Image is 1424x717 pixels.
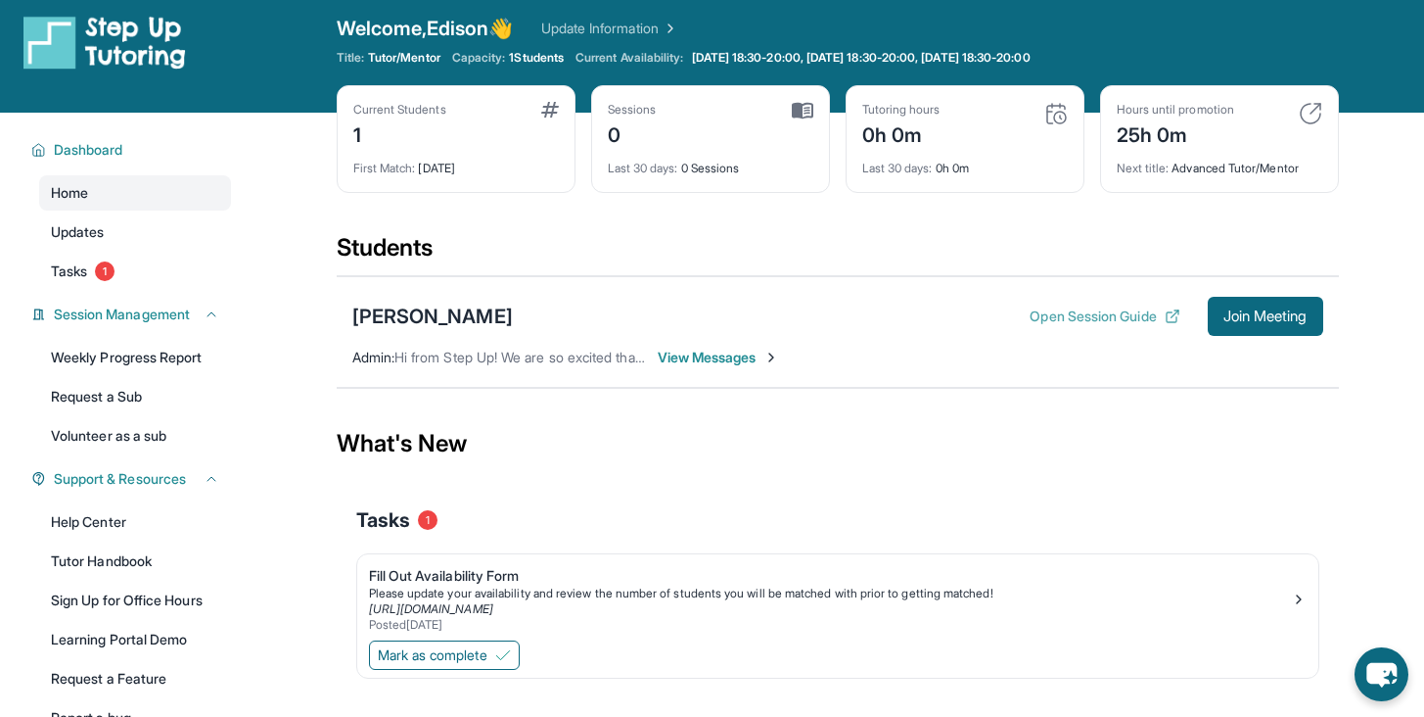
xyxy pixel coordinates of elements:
[862,102,941,118] div: Tutoring hours
[659,19,678,38] img: Chevron Right
[575,50,683,66] span: Current Availability:
[46,305,219,324] button: Session Management
[369,566,1291,586] div: Fill Out Availability Form
[608,118,657,149] div: 0
[337,232,1339,275] div: Students
[369,601,493,616] a: [URL][DOMAIN_NAME]
[1299,102,1322,125] img: card
[353,149,559,176] div: [DATE]
[862,149,1068,176] div: 0h 0m
[39,215,231,250] a: Updates
[1044,102,1068,125] img: card
[862,161,933,175] span: Last 30 days :
[541,102,559,118] img: card
[39,661,231,696] a: Request a Feature
[1355,647,1408,701] button: chat-button
[352,349,394,365] span: Admin :
[352,303,513,330] div: [PERSON_NAME]
[608,161,678,175] span: Last 30 days :
[356,506,410,534] span: Tasks
[452,50,506,66] span: Capacity:
[509,50,564,66] span: 1 Students
[1208,297,1323,336] button: Join Meeting
[51,262,87,281] span: Tasks
[608,149,813,176] div: 0 Sessions
[337,50,364,66] span: Title:
[763,350,779,365] img: Chevron-Right
[418,510,437,530] span: 1
[1117,102,1234,118] div: Hours until promotion
[39,340,231,375] a: Weekly Progress Report
[39,583,231,618] a: Sign Up for Office Hours
[1030,307,1179,326] button: Open Session Guide
[51,222,105,242] span: Updates
[39,622,231,657] a: Learning Portal Demo
[658,348,780,367] span: View Messages
[792,102,813,119] img: card
[39,254,231,289] a: Tasks1
[495,647,511,663] img: Mark as complete
[357,554,1318,637] a: Fill Out Availability FormPlease update your availability and review the number of students you w...
[23,15,186,70] img: logo
[541,19,678,38] a: Update Information
[692,50,1031,66] span: [DATE] 18:30-20:00, [DATE] 18:30-20:00, [DATE] 18:30-20:00
[1223,311,1308,322] span: Join Meeting
[54,305,190,324] span: Session Management
[688,50,1034,66] a: [DATE] 18:30-20:00, [DATE] 18:30-20:00, [DATE] 18:30-20:00
[46,140,219,160] button: Dashboard
[39,504,231,540] a: Help Center
[95,262,115,281] span: 1
[369,617,1291,633] div: Posted [DATE]
[369,641,520,670] button: Mark as complete
[353,118,446,149] div: 1
[862,118,941,149] div: 0h 0m
[1117,161,1170,175] span: Next title :
[54,469,186,489] span: Support & Resources
[353,102,446,118] div: Current Students
[46,469,219,489] button: Support & Resources
[608,102,657,118] div: Sessions
[51,183,88,203] span: Home
[1117,118,1234,149] div: 25h 0m
[39,175,231,211] a: Home
[54,140,123,160] span: Dashboard
[1117,149,1322,176] div: Advanced Tutor/Mentor
[39,544,231,579] a: Tutor Handbook
[368,50,440,66] span: Tutor/Mentor
[337,401,1339,487] div: What's New
[39,418,231,454] a: Volunteer as a sub
[337,15,514,42] span: Welcome, Edison 👋
[378,645,487,665] span: Mark as complete
[369,586,1291,601] div: Please update your availability and review the number of students you will be matched with prior ...
[353,161,416,175] span: First Match :
[39,379,231,414] a: Request a Sub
